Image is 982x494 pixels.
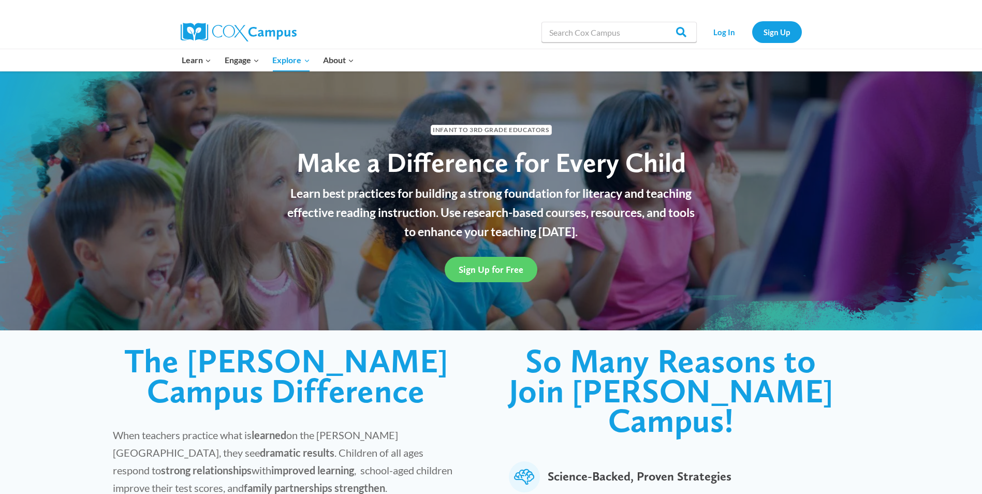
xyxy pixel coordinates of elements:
span: So Many Reasons to Join [PERSON_NAME] Campus! [509,341,833,440]
nav: Primary Navigation [175,49,361,71]
span: Learn [182,53,211,67]
strong: family partnerships strengthen [244,482,385,494]
strong: improved learning [271,464,354,476]
a: Sign Up for Free [445,257,537,282]
span: When teachers practice what is on the [PERSON_NAME][GEOGRAPHIC_DATA], they see . Children of all ... [113,429,452,494]
span: Engage [225,53,259,67]
span: About [323,53,354,67]
strong: learned [252,429,286,441]
strong: strong relationships [161,464,252,476]
span: The [PERSON_NAME] Campus Difference [124,341,448,411]
span: Science-Backed, Proven Strategies [548,461,731,492]
span: Infant to 3rd Grade Educators [431,125,552,135]
span: Make a Difference for Every Child [297,146,686,179]
input: Search Cox Campus [541,22,697,42]
strong: dramatic results [260,446,334,459]
nav: Secondary Navigation [702,21,802,42]
a: Sign Up [752,21,802,42]
p: Learn best practices for building a strong foundation for literacy and teaching effective reading... [282,184,701,241]
a: Log In [702,21,747,42]
span: Sign Up for Free [459,264,523,275]
span: Explore [272,53,310,67]
img: Cox Campus [181,23,297,41]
